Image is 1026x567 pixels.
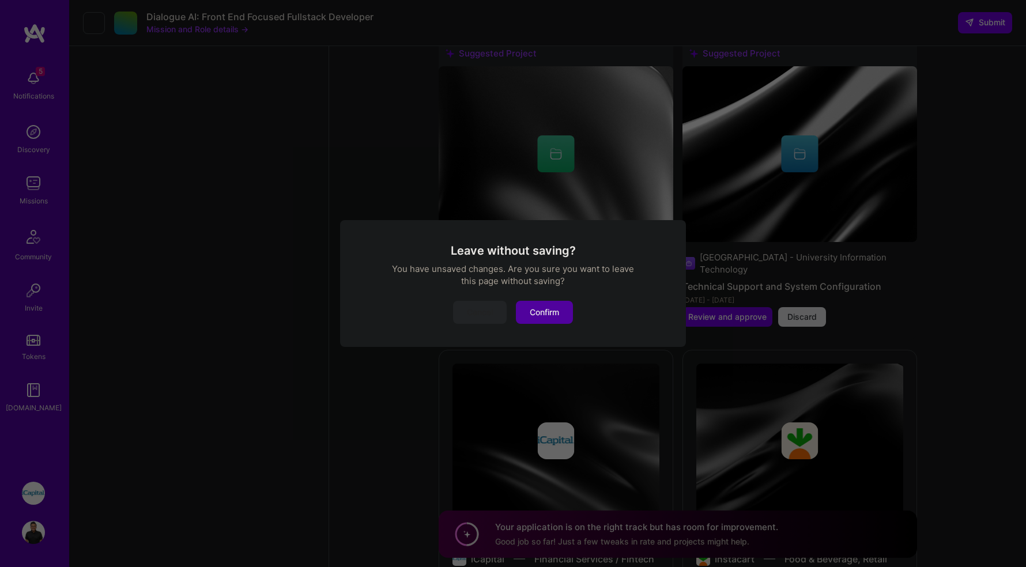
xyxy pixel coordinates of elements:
[354,243,672,258] h3: Leave without saving?
[354,275,672,287] div: this page without saving?
[354,263,672,275] div: You have unsaved changes. Are you sure you want to leave
[340,220,686,347] div: modal
[453,301,507,324] button: Cancel
[516,301,573,324] button: Confirm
